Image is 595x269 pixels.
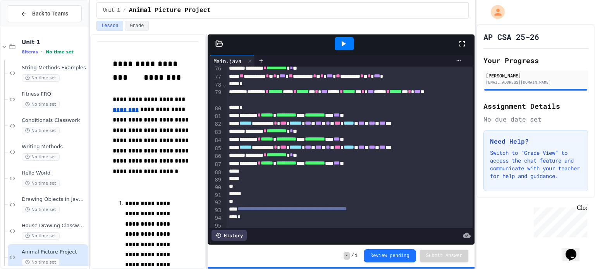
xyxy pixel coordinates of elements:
[22,39,86,46] span: Unit 1
[210,222,222,230] div: 95
[210,57,245,65] div: Main.java
[483,3,507,21] div: My Account
[483,115,588,124] div: No due date set
[210,137,222,145] div: 84
[210,207,222,215] div: 93
[426,253,463,259] span: Submit Answer
[210,81,222,89] div: 78
[364,249,416,262] button: Review pending
[22,117,86,124] span: Conditionals Classwork
[22,74,60,82] span: No time set
[486,72,586,79] div: [PERSON_NAME]
[420,250,469,262] button: Submit Answer
[125,21,149,31] button: Grade
[210,199,222,207] div: 92
[490,149,581,180] p: Switch to "Grade View" to access the chat feature and communicate with your teacher for help and ...
[355,253,358,259] span: 1
[210,145,222,153] div: 85
[22,232,60,240] span: No time set
[22,196,86,203] span: Drawing Objects in Java - HW Playposit Code
[210,113,222,121] div: 81
[210,152,222,161] div: 86
[210,161,222,169] div: 87
[22,144,86,150] span: Writing Methods
[210,176,222,184] div: 89
[3,3,53,49] div: Chat with us now!Close
[210,89,222,105] div: 79
[351,253,354,259] span: /
[129,6,211,15] span: Animal Picture Project
[22,50,38,55] span: 8 items
[22,127,60,134] span: No time set
[562,238,587,261] iframe: chat widget
[210,55,255,67] div: Main.java
[210,105,222,113] div: 80
[210,214,222,222] div: 94
[123,7,126,14] span: /
[344,252,349,260] span: -
[210,73,222,81] div: 77
[483,31,539,42] h1: AP CSA 25-26
[46,50,74,55] span: No time set
[22,259,60,266] span: No time set
[222,82,226,88] span: Fold line
[22,206,60,213] span: No time set
[22,170,86,176] span: Hello World
[22,101,60,108] span: No time set
[210,120,222,129] div: 82
[483,55,588,66] h2: Your Progress
[210,192,222,199] div: 91
[210,129,222,137] div: 83
[96,21,123,31] button: Lesson
[490,137,581,146] h3: Need Help?
[210,65,222,73] div: 76
[22,180,60,187] span: No time set
[486,79,586,85] div: [EMAIL_ADDRESS][DOMAIN_NAME]
[210,184,222,192] div: 90
[7,5,82,22] button: Back to Teams
[41,49,43,55] span: •
[22,65,86,71] span: String Methods Examples
[483,101,588,111] h2: Assignment Details
[22,91,86,98] span: Fitness FRQ
[103,7,120,14] span: Unit 1
[22,153,60,161] span: No time set
[32,10,68,18] span: Back to Teams
[531,204,587,237] iframe: chat widget
[22,249,86,255] span: Animal Picture Project
[212,230,247,241] div: History
[210,169,222,176] div: 88
[22,223,86,229] span: House Drawing Classwork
